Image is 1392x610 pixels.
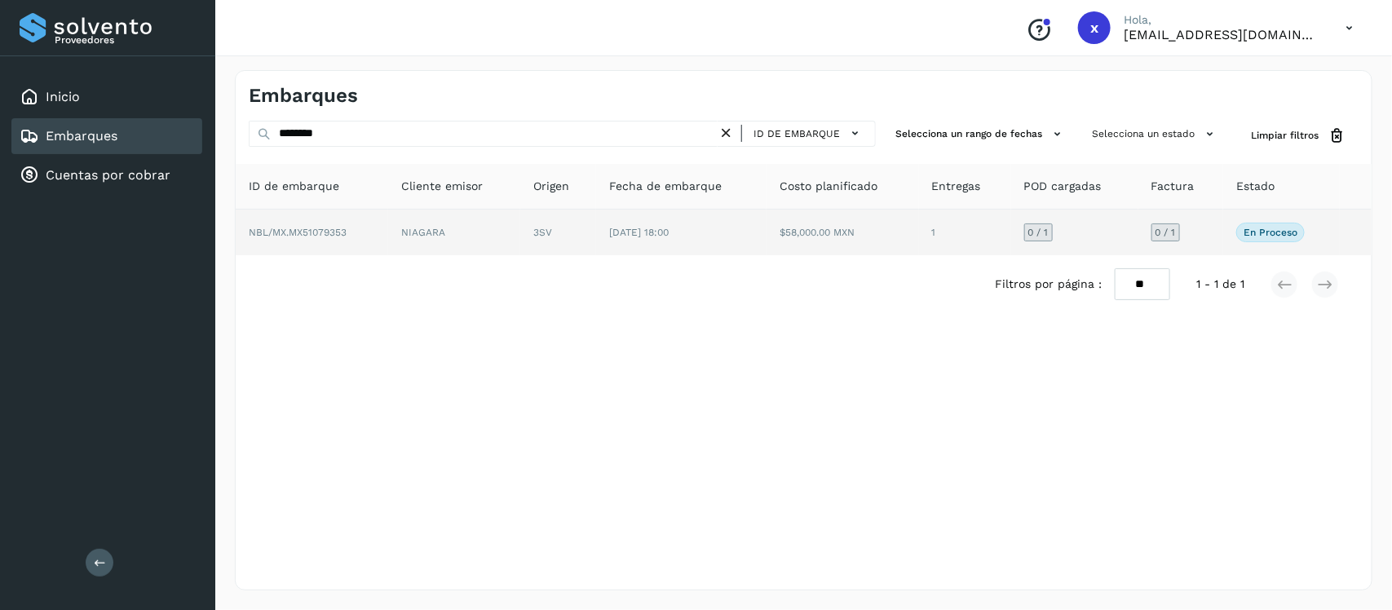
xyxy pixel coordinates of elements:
span: Entregas [932,178,981,195]
td: 1 [919,210,1011,255]
span: POD cargadas [1024,178,1102,195]
span: Factura [1151,178,1195,195]
span: NBL/MX.MX51079353 [249,227,347,238]
span: Limpiar filtros [1251,128,1319,143]
td: $58,000.00 MXN [767,210,919,255]
td: 3SV [520,210,596,255]
div: Embarques [11,118,202,154]
span: 0 / 1 [1028,228,1049,237]
a: Cuentas por cobrar [46,167,170,183]
button: ID de embarque [749,122,868,145]
h4: Embarques [249,84,358,108]
span: ID de embarque [249,178,339,195]
button: Selecciona un estado [1085,121,1225,148]
button: Selecciona un rango de fechas [889,121,1072,148]
span: 1 - 1 de 1 [1196,276,1244,293]
a: Inicio [46,89,80,104]
span: 0 / 1 [1156,228,1176,237]
span: Fecha de embarque [609,178,722,195]
span: Origen [533,178,569,195]
span: [DATE] 18:00 [609,227,669,238]
td: NIAGARA [388,210,520,255]
span: Cliente emisor [401,178,483,195]
span: Costo planificado [780,178,877,195]
p: Proveedores [55,34,196,46]
span: Filtros por página : [995,276,1102,293]
button: Limpiar filtros [1238,121,1359,151]
p: Hola, [1124,13,1319,27]
span: Estado [1236,178,1275,195]
div: Inicio [11,79,202,115]
span: ID de embarque [753,126,840,141]
div: Cuentas por cobrar [11,157,202,193]
p: xmgm@transportesser.com.mx [1124,27,1319,42]
p: En proceso [1244,227,1297,238]
a: Embarques [46,128,117,144]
